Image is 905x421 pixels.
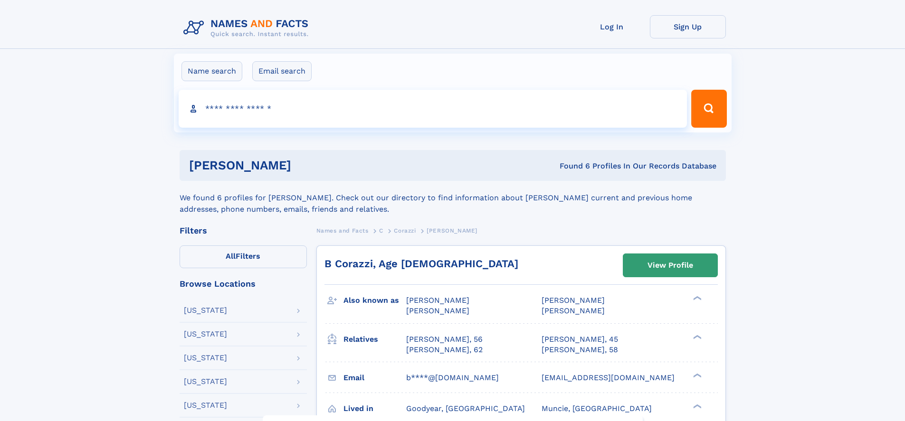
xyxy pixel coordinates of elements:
a: Names and Facts [316,225,369,236]
a: Corazzi [394,225,416,236]
span: Goodyear, [GEOGRAPHIC_DATA] [406,404,525,413]
div: Filters [180,226,307,235]
a: Sign Up [650,15,726,38]
span: [PERSON_NAME] [542,306,605,315]
div: ❯ [691,295,702,301]
div: We found 6 profiles for [PERSON_NAME]. Check out our directory to find information about [PERSON_... [180,181,726,215]
span: All [226,252,236,261]
label: Filters [180,245,307,268]
span: [PERSON_NAME] [542,296,605,305]
span: Muncie, [GEOGRAPHIC_DATA] [542,404,652,413]
span: C [379,227,383,234]
input: search input [179,90,687,128]
div: [US_STATE] [184,354,227,362]
h1: [PERSON_NAME] [189,159,426,171]
div: [US_STATE] [184,378,227,385]
img: Logo Names and Facts [180,15,316,41]
label: Email search [252,61,312,81]
span: [PERSON_NAME] [406,296,469,305]
div: Found 6 Profiles In Our Records Database [425,161,716,171]
span: [EMAIL_ADDRESS][DOMAIN_NAME] [542,373,675,382]
div: Browse Locations [180,280,307,288]
div: ❯ [691,403,702,409]
a: B Corazzi, Age [DEMOGRAPHIC_DATA] [324,258,518,270]
a: Log In [574,15,650,38]
h3: Lived in [343,401,406,417]
h3: Relatives [343,331,406,347]
button: Search Button [691,90,726,128]
a: C [379,225,383,236]
div: [US_STATE] [184,307,227,314]
div: ❯ [691,372,702,378]
a: [PERSON_NAME], 58 [542,345,618,355]
div: ❯ [691,334,702,340]
label: Name search [181,61,242,81]
span: [PERSON_NAME] [427,227,477,234]
div: View Profile [648,254,693,276]
span: [PERSON_NAME] [406,306,469,315]
div: [US_STATE] [184,402,227,409]
a: [PERSON_NAME], 62 [406,345,483,355]
h3: Email [343,370,406,386]
a: [PERSON_NAME], 45 [542,334,618,345]
span: Corazzi [394,227,416,234]
h3: Also known as [343,292,406,309]
a: [PERSON_NAME], 56 [406,334,483,345]
div: [US_STATE] [184,330,227,338]
a: View Profile [623,254,717,277]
